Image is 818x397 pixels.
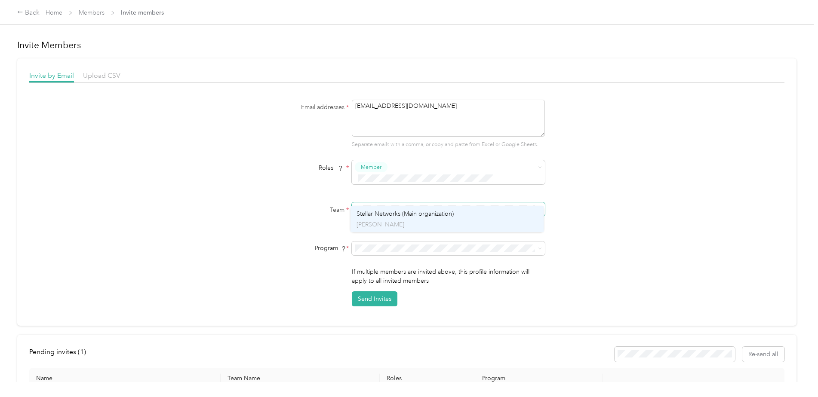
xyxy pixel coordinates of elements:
[352,100,545,137] textarea: [EMAIL_ADDRESS][DOMAIN_NAME]
[352,267,545,285] p: If multiple members are invited above, this profile information will apply to all invited members
[29,347,92,362] div: left-menu
[352,141,545,149] p: Separate emails with a comma, or copy and paste from Excel or Google Sheets.
[241,103,349,112] label: Email addresses
[241,205,349,214] label: Team
[241,244,349,253] div: Program
[83,71,120,79] span: Upload CSV
[46,9,62,16] a: Home
[29,348,86,356] span: Pending invites
[79,9,105,16] a: Members
[380,368,475,389] th: Roles
[17,8,40,18] div: Back
[29,368,221,389] th: Name
[352,291,397,306] button: Send Invites
[770,349,818,397] iframe: Everlance-gr Chat Button Frame
[29,71,74,79] span: Invite by Email
[29,347,784,362] div: info-bar
[615,347,785,362] div: Resend all invitations
[121,8,164,17] span: Invite members
[742,347,784,362] button: Re-send all
[78,348,86,356] span: ( 1 )
[355,162,387,173] button: Member
[361,163,381,171] span: Member
[475,368,603,389] th: Program
[357,220,538,229] p: [PERSON_NAME]
[316,161,346,174] span: Roles
[17,39,796,51] h1: Invite Members
[221,368,380,389] th: Team Name
[357,210,454,217] span: Stellar Networks (Main organization)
